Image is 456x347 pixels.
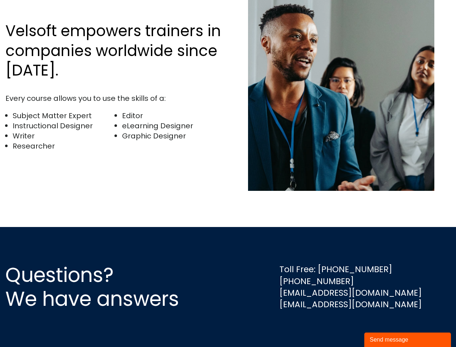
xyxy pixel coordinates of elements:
[5,21,225,81] h2: Velsoft empowers trainers in companies worldwide since [DATE].
[279,264,422,310] div: Toll Free: [PHONE_NUMBER] [PHONE_NUMBER] [EMAIL_ADDRESS][DOMAIN_NAME] [EMAIL_ADDRESS][DOMAIN_NAME]
[5,93,225,103] div: Every course allows you to use the skills of a:
[13,121,115,131] li: Instructional Designer
[122,111,224,121] li: Editor
[13,131,115,141] li: Writer
[364,331,452,347] iframe: chat widget
[13,111,115,121] li: Subject Matter Expert
[122,131,224,141] li: Graphic Designer
[5,263,205,311] h2: Questions? We have answers
[122,121,224,131] li: eLearning Designer
[13,141,115,151] li: Researcher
